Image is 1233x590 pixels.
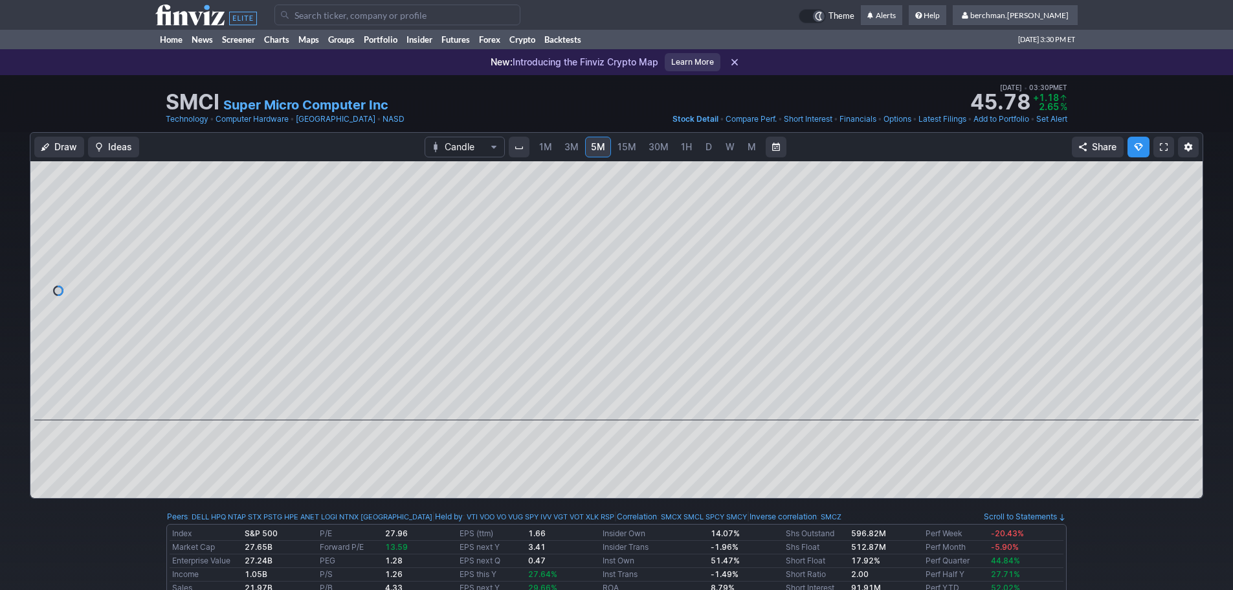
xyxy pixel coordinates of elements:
[88,137,139,157] button: Ideas
[918,113,966,126] a: Latest Filings
[681,141,692,152] span: 1H
[317,554,383,568] td: PEG
[432,510,614,523] div: | :
[821,510,841,523] a: SMCZ
[705,141,712,152] span: D
[649,141,669,152] span: 30M
[540,30,586,49] a: Backtests
[747,510,841,523] div: | :
[508,510,523,523] a: VUG
[913,113,917,126] span: •
[491,56,513,67] span: New:
[457,527,525,541] td: EPS (ttm)
[617,512,657,521] a: Correlation
[661,510,682,523] a: SMCX
[600,527,708,541] td: Insider Own
[54,141,77,153] span: Draw
[720,113,724,126] span: •
[359,30,402,49] a: Portfolio
[741,137,762,157] a: M
[600,554,708,568] td: Inst Own
[228,510,246,523] a: NTAP
[170,527,242,541] td: Index
[851,556,880,565] a: 17.92%
[525,510,539,523] a: SPY
[968,113,972,126] span: •
[918,114,966,124] span: Latest Filings
[339,510,359,523] a: NTNX
[245,569,267,579] b: 1.05B
[1036,113,1067,126] a: Set Alert
[1018,30,1075,49] span: [DATE] 3:30 PM ET
[726,510,747,523] a: SMCY
[672,114,718,124] span: Stock Detail
[726,114,777,124] span: Compare Perf.
[166,92,219,113] h1: SMCI
[491,56,658,69] p: Introducing the Finviz Crypto Map
[784,113,832,126] a: Short Interest
[528,569,557,579] span: 27.64%
[294,30,324,49] a: Maps
[1153,137,1174,157] a: Fullscreen
[317,541,383,554] td: Forward P/E
[217,30,260,49] a: Screener
[750,512,817,521] a: Inverse correlation
[1039,101,1059,112] span: 2.65
[167,512,188,521] a: Peers
[296,113,375,126] a: [GEOGRAPHIC_DATA]
[923,554,988,568] td: Perf Quarter
[509,137,529,157] button: Interval
[839,113,876,126] a: Financials
[711,528,740,538] b: 14.07%
[786,556,825,565] a: Short Float
[300,510,319,523] a: ANET
[711,569,739,579] b: -1.49%
[923,568,988,582] td: Perf Half Y
[361,510,432,523] a: [GEOGRAPHIC_DATA]
[970,10,1069,20] span: berchman.[PERSON_NAME]
[570,510,584,523] a: VOT
[385,528,408,538] b: 27.96
[467,510,478,523] a: VTI
[861,5,902,26] a: Alerts
[402,30,437,49] a: Insider
[274,5,520,25] input: Search
[553,510,568,523] a: VGT
[1072,137,1124,157] button: Share
[260,30,294,49] a: Charts
[540,510,551,523] a: IVV
[192,510,209,523] a: DELL
[170,554,242,568] td: Enterprise Value
[991,569,1020,579] span: 27.71%
[601,510,614,523] a: RSP
[324,30,359,49] a: Groups
[187,30,217,49] a: News
[528,528,546,538] b: 1.66
[973,113,1029,126] a: Add to Portfolio
[457,568,525,582] td: EPS this Y
[909,5,946,26] a: Help
[643,137,674,157] a: 30M
[748,141,756,152] span: M
[505,30,540,49] a: Crypto
[991,556,1020,565] span: 44.84%
[528,542,546,552] b: 3.41
[705,510,724,523] a: SPCY
[385,556,403,565] b: 1.28
[1178,137,1199,157] button: Chart Settings
[317,527,383,541] td: P/E
[778,113,783,126] span: •
[248,510,261,523] a: STX
[1127,137,1150,157] button: Explore new features
[923,541,988,554] td: Perf Month
[457,554,525,568] td: EPS next Q
[210,113,214,126] span: •
[726,141,735,152] span: W
[1030,113,1035,126] span: •
[783,541,849,554] td: Shs Float
[385,542,408,552] span: 13.59
[953,5,1078,26] a: berchman.[PERSON_NAME]
[799,9,854,23] a: Theme
[216,113,289,126] a: Computer Hardware
[533,137,558,157] a: 1M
